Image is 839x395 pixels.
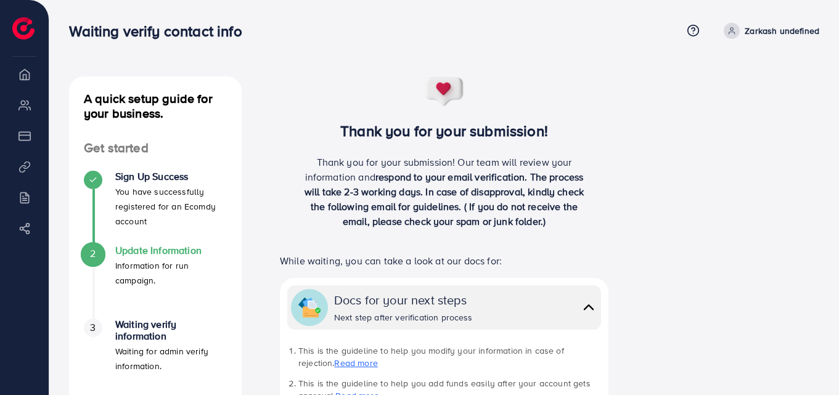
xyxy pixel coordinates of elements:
img: success [424,76,465,107]
p: Thank you for your submission! Our team will review your information and [298,155,591,229]
li: This is the guideline to help you modify your information in case of rejection. [298,344,601,370]
p: You have successfully registered for an Ecomdy account [115,184,227,229]
img: collapse [580,298,597,316]
a: Zarkash undefined [719,23,819,39]
li: Sign Up Success [69,171,242,245]
h4: Update Information [115,245,227,256]
li: Update Information [69,245,242,319]
p: While waiting, you can take a look at our docs for: [280,253,608,268]
img: collapse [298,296,321,319]
span: respond to your email verification. The process will take 2-3 working days. In case of disapprova... [305,170,584,228]
h4: Sign Up Success [115,171,227,182]
div: Next step after verification process [334,311,473,324]
span: 2 [90,246,96,261]
a: Read more [334,357,377,369]
div: Docs for your next steps [334,291,473,309]
h3: Thank you for your submission! [261,122,627,140]
p: Waiting for admin verify information. [115,344,227,373]
h4: Get started [69,140,242,156]
h3: Waiting verify contact info [69,22,252,40]
li: Waiting verify information [69,319,242,393]
p: Zarkash undefined [745,23,819,38]
p: Information for run campaign. [115,258,227,288]
h4: Waiting verify information [115,319,227,342]
img: logo [12,17,35,39]
span: 3 [90,320,96,335]
h4: A quick setup guide for your business. [69,91,242,121]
